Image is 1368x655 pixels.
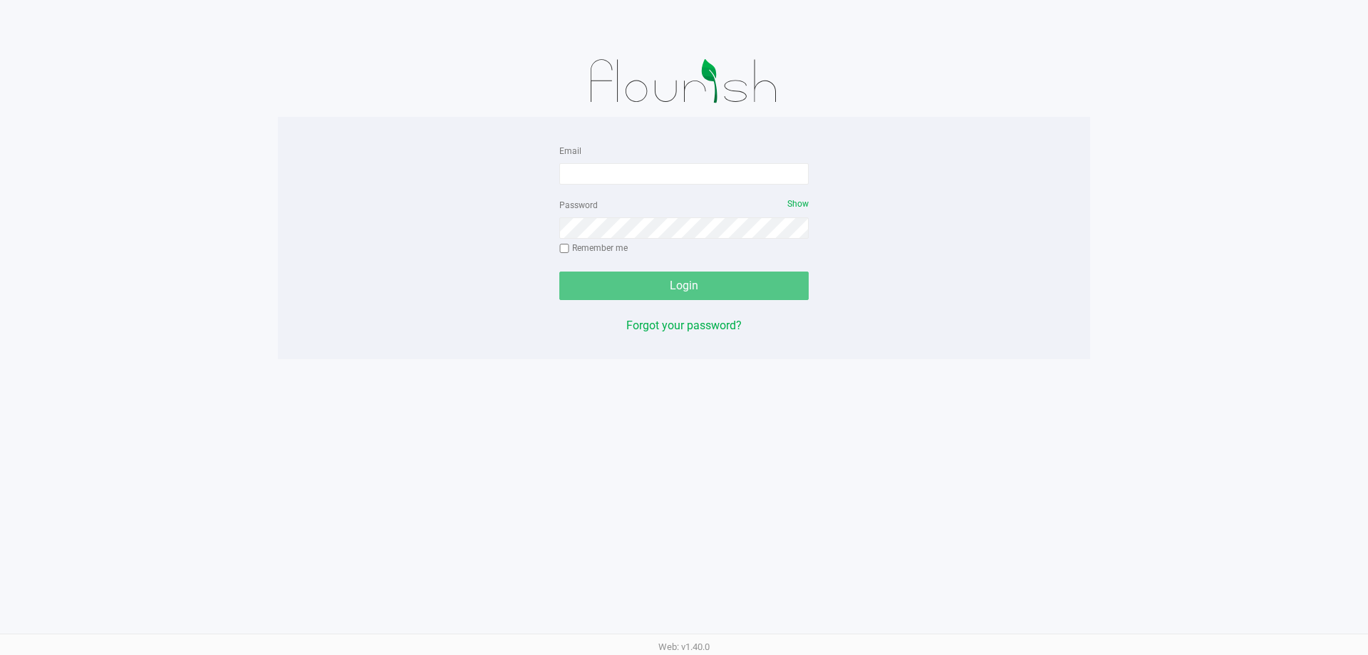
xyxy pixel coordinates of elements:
label: Email [559,145,581,158]
span: Show [787,199,809,209]
input: Remember me [559,244,569,254]
label: Password [559,199,598,212]
label: Remember me [559,242,628,254]
button: Forgot your password? [626,317,742,334]
span: Web: v1.40.0 [658,641,710,652]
